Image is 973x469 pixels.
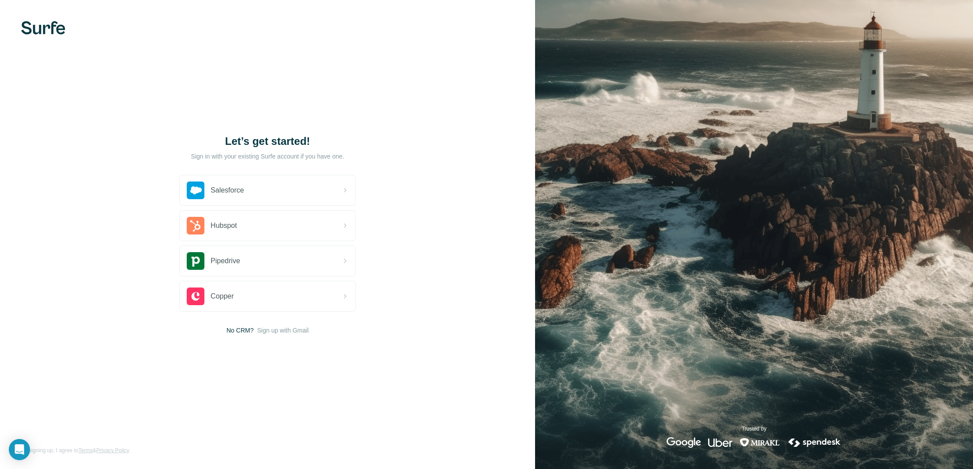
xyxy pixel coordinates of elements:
[187,217,204,234] img: hubspot's logo
[187,252,204,270] img: pipedrive's logo
[211,256,240,266] span: Pipedrive
[667,437,701,448] img: google's logo
[191,152,344,161] p: Sign in with your existing Surfe account if you have one.
[211,291,234,302] span: Copper
[9,439,30,460] div: Open Intercom Messenger
[179,134,356,148] h1: Let’s get started!
[739,437,780,448] img: mirakl's logo
[211,185,244,196] span: Salesforce
[708,437,732,448] img: uber's logo
[787,437,842,448] img: spendesk's logo
[78,447,93,454] a: Terms
[187,287,204,305] img: copper's logo
[187,182,204,199] img: salesforce's logo
[257,326,309,335] button: Sign up with Gmail
[21,446,129,454] span: By signing up, I agree to &
[226,326,253,335] span: No CRM?
[21,21,65,34] img: Surfe's logo
[96,447,129,454] a: Privacy Policy
[742,425,766,433] p: Trusted by
[211,220,237,231] span: Hubspot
